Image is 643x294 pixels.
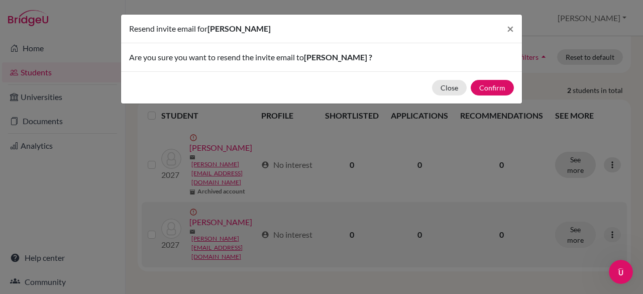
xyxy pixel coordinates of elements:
span: × [507,21,514,36]
span: [PERSON_NAME] [207,24,271,33]
span: Resend invite email for [129,24,207,33]
iframe: Intercom live chat [609,260,633,284]
span: [PERSON_NAME] ? [304,52,372,62]
p: Are you sure you want to resend the invite email to [129,51,514,63]
button: Close [432,80,467,95]
button: Confirm [471,80,514,95]
button: Close [499,15,522,43]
